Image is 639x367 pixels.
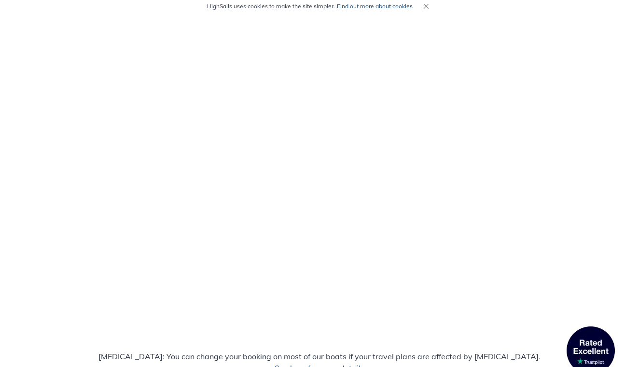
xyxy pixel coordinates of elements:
h1: The [GEOGRAPHIC_DATA] - [GEOGRAPHIC_DATA]’s party centre [32,140,607,223]
span: HighSails uses cookies to make the site simpler. [207,2,413,11]
button: Close [420,0,432,12]
a: GET INSPIRED [553,29,607,42]
a: Find out more about cookies [337,2,413,10]
a: SAILING TIPS [487,29,538,42]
